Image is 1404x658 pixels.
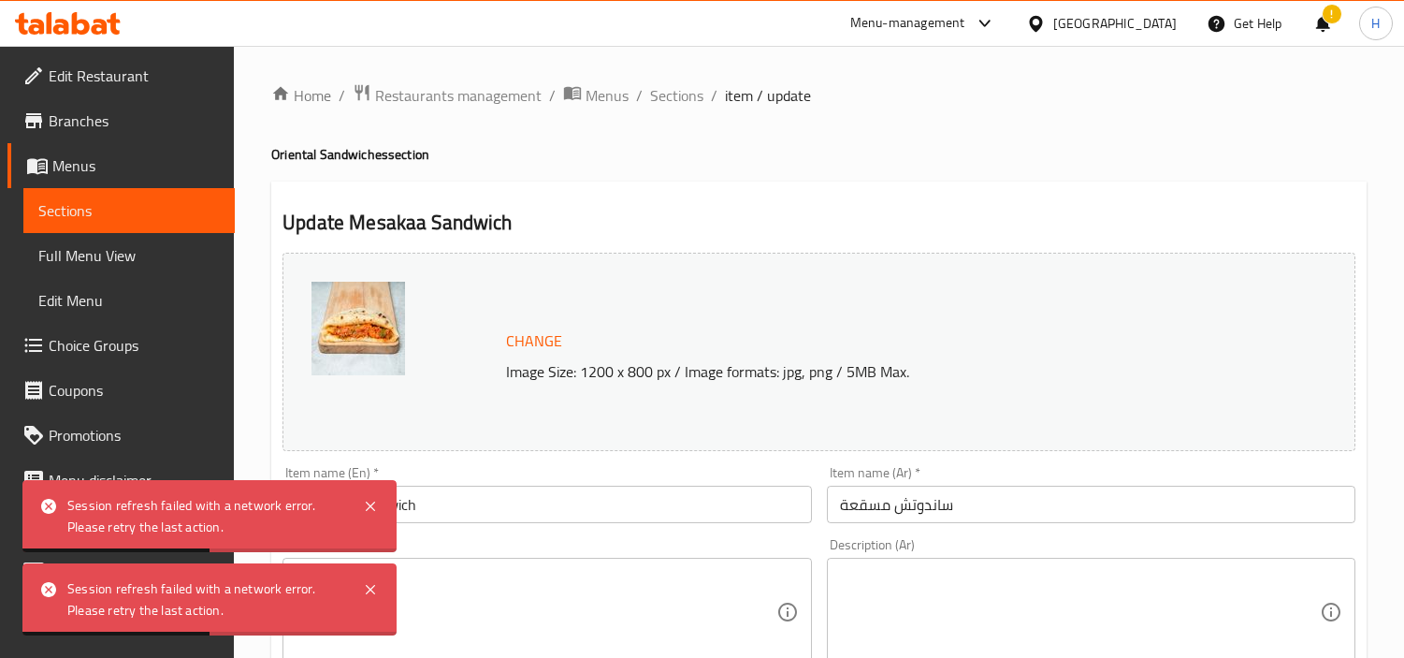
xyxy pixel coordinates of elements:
[586,84,629,107] span: Menus
[353,83,542,108] a: Restaurants management
[339,84,345,107] li: /
[7,592,235,637] a: Grocery Checklist
[549,84,556,107] li: /
[1053,13,1177,34] div: [GEOGRAPHIC_DATA]
[23,233,235,278] a: Full Menu View
[67,495,344,537] div: Session refresh failed with a network error. Please retry the last action.
[49,424,220,446] span: Promotions
[7,368,235,413] a: Coupons
[52,154,220,177] span: Menus
[49,65,220,87] span: Edit Restaurant
[7,503,235,548] a: Upsell
[725,84,811,107] span: item / update
[271,145,1367,164] h4: Oriental Sandwiches section
[49,469,220,491] span: Menu disclaimer
[7,53,235,98] a: Edit Restaurant
[711,84,717,107] li: /
[563,83,629,108] a: Menus
[271,84,331,107] a: Home
[499,322,570,360] button: Change
[49,379,220,402] span: Coupons
[38,199,220,222] span: Sections
[7,143,235,188] a: Menus
[499,360,1260,383] p: Image Size: 1200 x 800 px / Image formats: jpg, png / 5MB Max.
[49,559,220,581] span: Coverage Report
[7,323,235,368] a: Choice Groups
[375,84,542,107] span: Restaurants management
[282,209,1355,237] h2: Update Mesakaa Sandwich
[7,98,235,143] a: Branches
[850,12,965,35] div: Menu-management
[67,578,344,621] div: Session refresh failed with a network error. Please retry the last action.
[311,282,405,375] img: 24112021_Talabat_Egypt_Ni638022915466664231.jpg
[1371,13,1380,34] span: H
[38,289,220,312] span: Edit Menu
[827,486,1355,523] input: Enter name Ar
[7,413,235,458] a: Promotions
[7,548,235,592] a: Coverage Report
[7,458,235,503] a: Menu disclaimer
[49,110,220,132] span: Branches
[650,84,703,107] a: Sections
[38,244,220,267] span: Full Menu View
[636,84,643,107] li: /
[282,486,811,523] input: Enter name En
[49,334,220,357] span: Choice Groups
[271,83,1367,108] nav: breadcrumb
[23,188,235,233] a: Sections
[23,278,235,323] a: Edit Menu
[506,328,562,355] span: Change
